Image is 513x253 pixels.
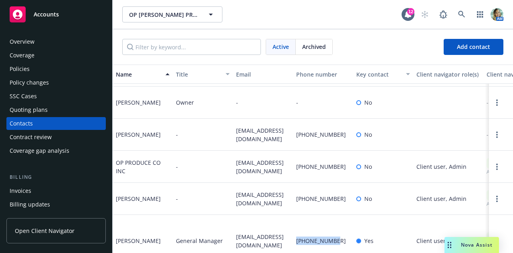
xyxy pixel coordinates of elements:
[492,98,502,107] a: Open options
[236,98,238,107] span: -
[116,130,161,139] div: [PERSON_NAME]
[116,158,170,175] div: OP PRODUCE CO INC
[364,237,374,245] span: Yes
[6,198,106,211] a: Billing updates
[10,76,49,89] div: Policy changes
[492,194,502,204] a: Open options
[236,126,290,143] span: [EMAIL_ADDRESS][DOMAIN_NAME]
[6,3,106,26] a: Accounts
[15,227,75,235] span: Open Client Navigator
[6,173,106,181] div: Billing
[236,70,290,79] div: Email
[6,49,106,62] a: Coverage
[296,70,350,79] div: Phone number
[10,90,37,103] div: SSC Cases
[416,237,467,245] span: Client user, Admin
[296,98,298,107] span: -
[364,98,372,107] span: No
[6,63,106,75] a: Policies
[491,8,503,21] img: photo
[454,6,470,22] a: Search
[461,241,493,248] span: Nova Assist
[364,130,372,139] span: No
[364,194,372,203] span: No
[6,184,106,197] a: Invoices
[273,43,289,51] span: Active
[416,194,467,203] span: Client user, Admin
[457,43,490,51] span: Add contact
[353,65,413,84] button: Key contact
[10,144,69,157] div: Coverage gap analysis
[6,131,106,144] a: Contract review
[472,6,488,22] a: Switch app
[302,43,326,51] span: Archived
[413,65,483,84] button: Client navigator role(s)
[6,76,106,89] a: Policy changes
[296,237,346,245] span: [PHONE_NUMBER]
[10,198,50,211] div: Billing updates
[296,130,346,139] span: [PHONE_NUMBER]
[6,144,106,157] a: Coverage gap analysis
[10,49,34,62] div: Coverage
[10,103,48,116] div: Quoting plans
[10,131,52,144] div: Contract review
[435,6,451,22] a: Report a Bug
[416,162,467,171] span: Client user, Admin
[444,237,454,253] div: Drag to move
[296,194,346,203] span: [PHONE_NUMBER]
[492,162,502,172] a: Open options
[6,103,106,116] a: Quoting plans
[176,130,178,139] span: -
[236,190,290,207] span: [EMAIL_ADDRESS][DOMAIN_NAME]
[10,184,31,197] div: Invoices
[6,90,106,103] a: SSC Cases
[407,8,414,15] div: 12
[116,237,161,245] div: [PERSON_NAME]
[173,65,233,84] button: Title
[176,70,221,79] div: Title
[6,35,106,48] a: Overview
[417,6,433,22] a: Start snowing
[129,10,198,19] span: OP [PERSON_NAME] PRODUCE CO INC
[236,158,290,175] span: [EMAIL_ADDRESS][DOMAIN_NAME]
[492,130,502,140] a: Open options
[116,194,161,203] div: [PERSON_NAME]
[233,65,293,84] button: Email
[10,117,33,130] div: Contacts
[116,70,161,79] div: Name
[10,63,30,75] div: Policies
[364,162,372,171] span: No
[492,236,502,246] a: Open options
[176,237,223,245] span: General Manager
[122,6,222,22] button: OP [PERSON_NAME] PRODUCE CO INC
[113,65,173,84] button: Name
[6,117,106,130] a: Contacts
[176,98,194,107] span: Owner
[10,35,34,48] div: Overview
[293,65,353,84] button: Phone number
[34,11,59,18] span: Accounts
[116,98,161,107] div: [PERSON_NAME]
[176,194,178,203] span: -
[296,162,346,171] span: [PHONE_NUMBER]
[416,70,480,79] div: Client navigator role(s)
[176,162,178,171] span: -
[356,70,401,79] div: Key contact
[122,39,261,55] input: Filter by keyword...
[236,233,290,249] span: [EMAIL_ADDRESS][DOMAIN_NAME]
[444,39,503,55] button: Add contact
[444,237,499,253] button: Nova Assist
